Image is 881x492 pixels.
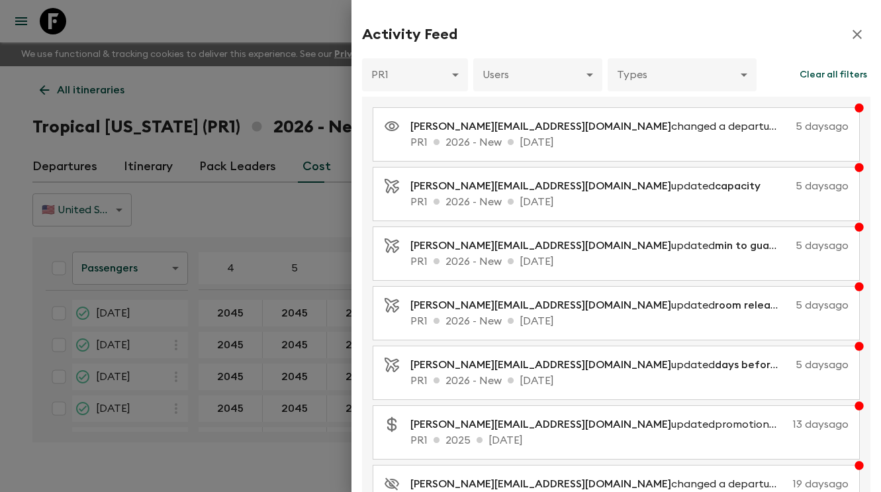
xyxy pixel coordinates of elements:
span: [PERSON_NAME][EMAIL_ADDRESS][DOMAIN_NAME] [410,240,671,251]
p: PR1 2026 - New [DATE] [410,194,849,210]
p: 5 days ago [796,297,849,313]
p: 5 days ago [796,119,849,134]
p: 5 days ago [796,238,849,254]
div: Users [473,56,602,93]
p: PR1 2025 [DATE] [410,432,849,448]
div: Types [608,56,757,93]
span: [PERSON_NAME][EMAIL_ADDRESS][DOMAIN_NAME] [410,419,671,430]
p: PR1 2026 - New [DATE] [410,254,849,270]
p: 5 days ago [796,357,849,373]
p: updated [410,238,790,254]
p: PR1 2026 - New [DATE] [410,373,849,389]
span: days before departure for EB [715,360,866,370]
p: PR1 2026 - New [DATE] [410,134,849,150]
span: room release days [715,300,808,311]
p: 13 days ago [793,417,849,432]
p: updated [410,297,790,313]
span: [PERSON_NAME][EMAIL_ADDRESS][DOMAIN_NAME] [410,181,671,191]
span: [PERSON_NAME][EMAIL_ADDRESS][DOMAIN_NAME] [410,360,671,370]
span: min to guarantee [715,240,804,251]
h2: Activity Feed [362,26,457,43]
p: updated promotional discounts [410,417,788,432]
p: changed a departure visibility to draft [410,476,788,492]
span: capacity [715,181,761,191]
span: [PERSON_NAME][EMAIL_ADDRESS][DOMAIN_NAME] [410,479,671,489]
p: 19 days ago [793,476,849,492]
p: changed a departure visibility to live [410,119,790,134]
span: [PERSON_NAME][EMAIL_ADDRESS][DOMAIN_NAME] [410,121,671,132]
div: PR1 [362,56,468,93]
p: PR1 2026 - New [DATE] [410,313,849,329]
p: updated [410,357,790,373]
button: Clear all filters [796,58,870,91]
p: 5 days ago [776,178,849,194]
p: updated [410,178,771,194]
span: [PERSON_NAME][EMAIL_ADDRESS][DOMAIN_NAME] [410,300,671,311]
